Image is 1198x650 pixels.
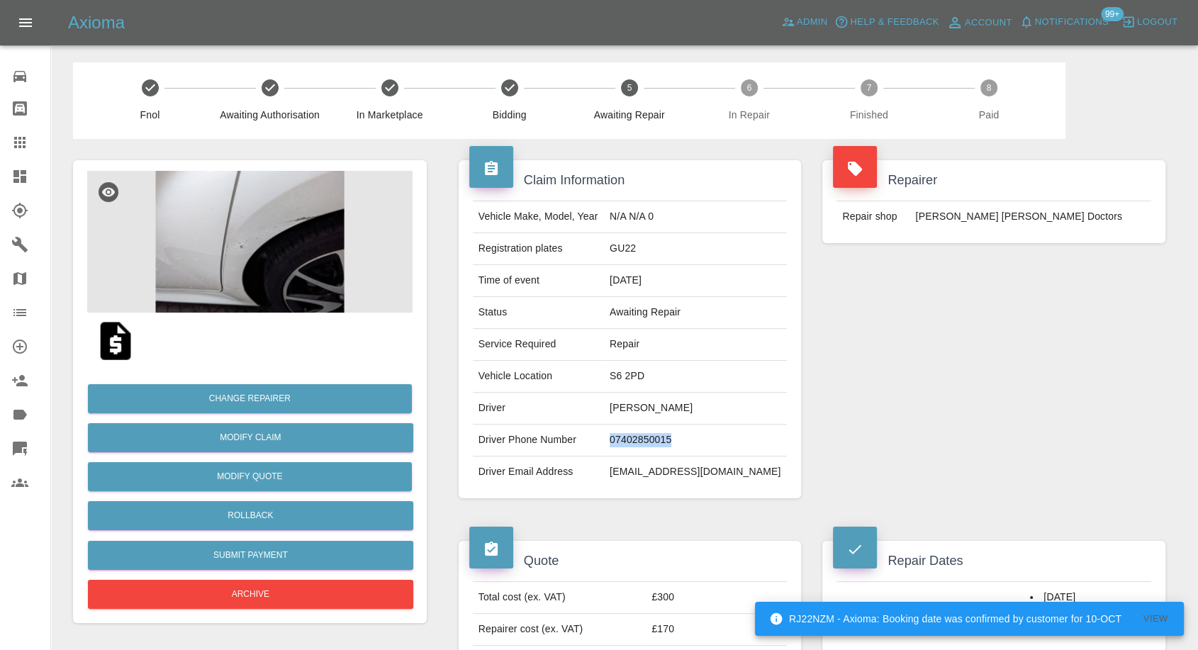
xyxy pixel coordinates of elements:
span: Fnol [96,108,204,122]
text: 8 [987,83,992,93]
td: 07402850015 [604,425,787,456]
button: Logout [1118,11,1181,33]
td: Awaiting Repair [604,297,787,329]
span: Finished [814,108,923,122]
text: 5 [627,83,632,93]
td: Driver Email Address [473,456,604,488]
td: Repair [604,329,787,361]
span: Notifications [1035,14,1109,30]
td: Total cost (ex. VAT) [473,582,646,614]
button: Help & Feedback [831,11,942,33]
td: Vehicle Make, Model, Year [473,201,604,233]
a: Account [943,11,1016,34]
td: [DATE] [604,265,787,297]
button: Open drawer [9,6,43,40]
h4: Repairer [833,171,1155,190]
button: Rollback [88,501,413,530]
span: Paid [934,108,1043,122]
td: Time of event [473,265,604,297]
button: Notifications [1016,11,1112,33]
td: Vehicle Location [473,361,604,393]
span: Logout [1137,14,1177,30]
span: Help & Feedback [850,14,939,30]
td: GU22 [604,233,787,265]
td: Service Required [473,329,604,361]
button: Change Repairer [88,384,412,413]
span: In Repair [695,108,803,122]
button: Submit Payment [88,541,413,570]
span: Account [965,15,1012,31]
a: Modify Claim [88,423,413,452]
td: S6 2PD [604,361,787,393]
td: N/A N/A 0 [604,201,787,233]
a: Admin [778,11,832,33]
h4: Repair Dates [833,551,1155,571]
span: Bidding [455,108,564,122]
td: Driver Phone Number [473,425,604,456]
span: In Marketplace [335,108,444,122]
h5: Axioma [68,11,125,34]
span: 99+ [1101,7,1124,21]
td: Driver [473,393,604,425]
td: £300 [646,582,787,614]
td: Registration plates [473,233,604,265]
img: 2ab27d54-58ea-4662-b375-2d5a5fdff094 [87,171,413,313]
span: Awaiting Authorisation [215,108,324,122]
td: Status [473,297,604,329]
text: 6 [746,83,751,93]
h4: Claim Information [469,171,791,190]
td: [EMAIL_ADDRESS][DOMAIN_NAME] [604,456,787,488]
button: Modify Quote [88,462,412,491]
span: Admin [797,14,828,30]
td: Proposed Dates [836,582,1024,641]
h4: Quote [469,551,791,571]
div: RJ22NZM - Axioma: Booking date was confirmed by customer for 10-OCT [769,606,1121,632]
li: [DATE] [1030,590,1146,605]
text: 7 [866,83,871,93]
img: qt_1S6Q0KA4aDea5wMjFRrPq6Z5 [93,318,138,364]
span: Awaiting Repair [575,108,683,122]
td: [PERSON_NAME] [604,393,787,425]
td: Repair shop [836,201,909,232]
button: Archive [88,580,413,609]
td: Repairer cost (ex. VAT) [473,614,646,646]
button: View [1133,608,1178,630]
td: [PERSON_NAME] [PERSON_NAME] Doctors [909,201,1151,232]
td: £170 [646,614,787,646]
